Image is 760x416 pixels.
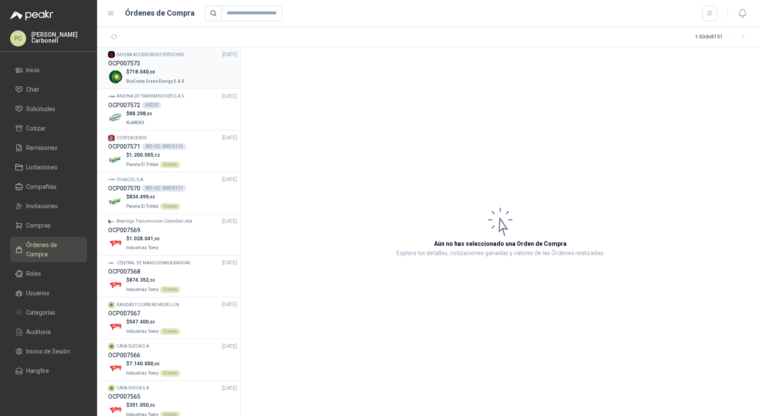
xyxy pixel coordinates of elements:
span: Compañías [26,182,57,191]
span: 547.400 [129,319,155,325]
img: Company Logo [108,194,123,209]
a: Company LogoCENTRAL DE MANGUERAS & BANDAS[DATE] OCP007568Company Logo$874.352,50Industrias TomyDi... [108,259,237,294]
a: Company LogoTUVACOL S.A.[DATE] OCP007570001-OC -00015111Company Logo$834.499,40Panela El TrébolDi... [108,176,237,210]
span: Panela El Trébol [126,204,158,209]
div: Directo [160,286,180,293]
span: ,08 [149,70,155,74]
a: Solicitudes [10,101,87,117]
span: Solicitudes [26,104,55,114]
a: Cotizar [10,120,87,136]
span: Remisiones [26,143,57,152]
h3: OCP007572 [108,101,140,110]
span: Compras [26,221,51,230]
p: Explora los detalles, cotizaciones ganadas y valores de las Órdenes realizadas. [396,248,605,258]
span: Licitaciones [26,163,57,172]
a: Auditoria [10,324,87,340]
span: Invitaciones [26,201,58,211]
span: Hangfire [26,366,49,375]
img: Company Logo [108,236,123,251]
img: Company Logo [108,51,115,58]
img: Company Logo [108,361,123,376]
a: Órdenes de Compra [10,237,87,262]
span: [DATE] [222,51,237,59]
div: 001-OC -00015111 [142,185,186,192]
span: Industrias Tomy [126,245,158,250]
div: Directo [160,203,180,210]
p: $ [126,276,180,284]
div: Directo [160,161,180,168]
p: $ [126,360,180,368]
p: $ [126,401,180,409]
span: Industrias Tomy [126,329,158,334]
h3: OCP007568 [108,267,140,276]
img: Company Logo [108,152,123,167]
img: Company Logo [108,69,123,84]
p: BANDAS Y CORREAS MEDELLIN [117,302,179,308]
img: Company Logo [108,218,115,225]
span: 874.352 [129,277,155,283]
span: [DATE] [222,92,237,101]
p: CENTRAL DE MANGUERAS & BANDAS [117,260,190,266]
h3: OCP007573 [108,59,140,68]
span: Roles [26,269,41,278]
a: Hangfire [10,363,87,379]
a: Company LogoCORTEACEROS[DATE] OCP007571001-OC -00015112Company Logo$1.200.005,52Panela El TrébolD... [108,134,237,169]
img: Company Logo [108,319,123,334]
span: ,00 [149,403,155,408]
p: $ [126,110,152,118]
span: Inicio [26,65,40,75]
a: Compañías [10,179,87,195]
div: 001-OC -00015112 [142,143,186,150]
p: $ [126,68,186,76]
h3: Aún no has seleccionado una Orden de Compra [434,239,567,248]
a: Company LogoGHORA ACCESORIOS Y ESTUCHES[DATE] OCP007573Company Logo$718.040,08BioCosta Green Ener... [108,51,237,85]
span: ,00 [146,111,152,116]
div: Directo [160,370,180,377]
span: [DATE] [222,301,237,309]
span: Órdenes de Compra [26,240,79,259]
span: Industrias Tomy [126,371,158,375]
a: Inicio [10,62,87,78]
h3: OCP007569 [108,226,140,235]
span: ,00 [153,237,160,241]
p: ANDINA DE TRANSMISIONES S.A.S [117,93,184,100]
span: 1.200.005 [129,152,160,158]
p: [PERSON_NAME] Carbonell [31,32,87,44]
span: Cotizar [26,124,46,133]
span: [DATE] [222,343,237,351]
img: Company Logo [108,176,115,183]
div: Directo [160,328,180,335]
span: [DATE] [222,384,237,392]
a: Compras [10,218,87,234]
span: 718.040 [129,69,155,75]
img: Company Logo [108,260,115,266]
span: [DATE] [222,259,237,267]
span: 7.140.000 [129,361,160,367]
span: 1.028.041 [129,236,160,242]
img: Company Logo [108,93,115,100]
p: $ [126,193,180,201]
img: Company Logo [108,111,123,125]
p: $ [126,318,180,326]
span: Industrias Tomy [126,287,158,292]
a: Invitaciones [10,198,87,214]
img: Company Logo [108,135,115,141]
a: Categorías [10,305,87,321]
p: $ [126,235,160,243]
span: ,00 [149,320,155,324]
img: Company Logo [108,277,123,292]
a: Licitaciones [10,159,87,175]
p: Bearings Transmission Colombia Ltda [117,218,192,225]
img: Logo peakr [10,10,53,20]
span: BioCosta Green Energy S.A.S [126,79,185,84]
a: CASA SUECA S.A.[DATE] OCP007566Company Logo$7.140.000,00Industrias TomyDirecto [108,343,237,377]
a: Company LogoANDINA DE TRANSMISIONES S.A.S[DATE] OCP00757250220Company Logo$88.298,00KLARENS [108,92,237,127]
h3: OCP007570 [108,184,140,193]
span: [DATE] [222,134,237,142]
span: Inicios de Sesión [26,347,70,356]
h3: OCP007566 [108,351,140,360]
a: Roles [10,266,87,282]
a: Company LogoBearings Transmission Colombia Ltda[DATE] OCP007569Company Logo$1.028.041,00Industria... [108,218,237,252]
h3: OCP007571 [108,142,140,151]
span: Auditoria [26,327,51,337]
